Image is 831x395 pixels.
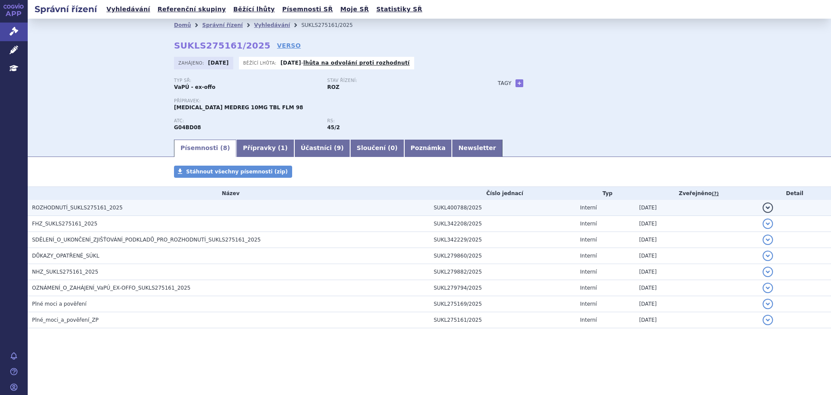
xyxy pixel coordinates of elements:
[155,3,229,15] a: Referenční skupiny
[174,104,303,111] span: [MEDICAL_DATA] MEDREG 10MG TBL FLM 98
[174,22,191,28] a: Domů
[32,237,261,243] span: SDĚLENÍ_O_UKONČENÍ_ZJIŠŤOVÁNÍ_PODKLADŮ_PRO_ROZHODNUTÍ_SUKLS275161_2025
[174,40,271,51] strong: SUKLS275161/2025
[635,187,759,200] th: Zveřejněno
[758,187,831,200] th: Detail
[635,264,759,280] td: [DATE]
[223,144,227,151] span: 8
[763,267,773,277] button: detail
[763,251,773,261] button: detail
[763,315,773,325] button: detail
[280,60,301,66] strong: [DATE]
[28,3,104,15] h2: Správní řízení
[28,187,429,200] th: Název
[580,237,597,243] span: Interní
[186,169,288,175] span: Stáhnout všechny písemnosti (zip)
[327,124,340,131] strong: močová spasmolytika, retardované formy, p.o.
[277,41,301,50] a: VERSO
[254,22,290,28] a: Vyhledávání
[294,140,350,157] a: Účastníci (9)
[202,22,243,28] a: Správní řízení
[580,221,597,227] span: Interní
[303,60,410,66] a: lhůta na odvolání proti rozhodnutí
[280,59,410,66] p: -
[429,312,576,328] td: SUKL275161/2025
[635,248,759,264] td: [DATE]
[174,98,480,104] p: Přípravek:
[32,285,190,291] span: OZNÁMENÍ_O_ZAHÁJENÍ_VaPÚ_EX-OFFO_SUKLS275161_2025
[580,285,597,291] span: Interní
[32,205,122,211] span: ROZHODNUTÍ_SUKLS275161_2025
[327,118,472,124] p: RS:
[32,269,98,275] span: NHZ_SUKLS275161_2025
[429,216,576,232] td: SUKL342208/2025
[327,78,472,83] p: Stav řízení:
[174,118,319,124] p: ATC:
[429,200,576,216] td: SUKL400788/2025
[236,140,294,157] a: Přípravky (1)
[32,301,87,307] span: Plné moci a pověření
[327,84,339,90] strong: ROZ
[280,3,335,15] a: Písemnosti SŘ
[576,187,635,200] th: Typ
[338,3,371,15] a: Moje SŘ
[635,200,759,216] td: [DATE]
[174,166,292,178] a: Stáhnout všechny písemnosti (zip)
[498,78,512,88] h3: Tagy
[390,144,395,151] span: 0
[174,78,319,83] p: Typ SŘ:
[104,3,153,15] a: Vyhledávání
[712,191,719,197] abbr: (?)
[429,280,576,296] td: SUKL279794/2025
[763,283,773,293] button: detail
[178,59,206,66] span: Zahájeno:
[32,253,99,259] span: DŮKAZY_OPATŘENÉ_SÚKL
[635,296,759,312] td: [DATE]
[763,299,773,309] button: detail
[208,60,229,66] strong: [DATE]
[635,216,759,232] td: [DATE]
[580,317,597,323] span: Interní
[763,219,773,229] button: detail
[763,202,773,213] button: detail
[350,140,404,157] a: Sloučení (0)
[580,301,597,307] span: Interní
[429,264,576,280] td: SUKL279882/2025
[580,269,597,275] span: Interní
[452,140,502,157] a: Newsletter
[32,317,99,323] span: Plné_moci_a_pověření_ZP
[404,140,452,157] a: Poznámka
[281,144,285,151] span: 1
[635,312,759,328] td: [DATE]
[174,140,236,157] a: Písemnosti (8)
[174,124,201,131] strong: SOLIFENACIN
[301,19,364,32] li: SUKLS275161/2025
[429,248,576,264] td: SUKL279860/2025
[231,3,277,15] a: Běžící lhůty
[635,232,759,248] td: [DATE]
[32,221,97,227] span: FHZ_SUKLS275161_2025
[243,59,278,66] span: Běžící lhůta:
[429,232,576,248] td: SUKL342229/2025
[429,296,576,312] td: SUKL275169/2025
[374,3,425,15] a: Statistiky SŘ
[580,253,597,259] span: Interní
[763,235,773,245] button: detail
[635,280,759,296] td: [DATE]
[337,144,341,151] span: 9
[174,84,216,90] strong: VaPÚ - ex-offo
[429,187,576,200] th: Číslo jednací
[580,205,597,211] span: Interní
[515,79,523,87] a: +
